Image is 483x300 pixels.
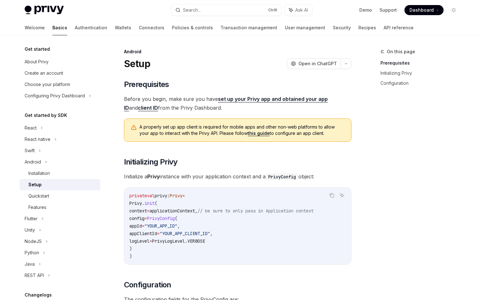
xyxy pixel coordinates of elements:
span: config [129,216,144,221]
a: Welcome [25,20,45,35]
span: ( [155,200,157,206]
span: Privy. [129,200,144,206]
button: Open in ChatGPT [287,58,341,69]
a: User management [285,20,325,35]
span: = [147,208,150,214]
div: Choose your platform [25,81,70,88]
span: "YOUR_APP_CLIENT_ID" [160,231,210,236]
span: Configuration [124,280,171,290]
div: REST API [25,272,44,279]
span: = [144,216,147,221]
span: context [129,208,147,214]
a: Demo [359,7,372,13]
a: Quickstart [20,190,100,202]
h1: Setup [124,58,150,69]
span: private [129,193,147,199]
a: Initializing Privy [380,68,464,78]
div: Flutter [25,215,38,222]
div: Java [25,260,35,268]
div: Search... [183,6,201,14]
a: Recipes [358,20,376,35]
a: API reference [384,20,414,35]
code: PrivyConfig [266,173,298,180]
a: Connectors [139,20,164,35]
a: Basics [52,20,67,35]
span: "YOUR_APP_ID" [144,223,177,229]
button: Toggle dark mode [449,5,459,15]
a: set up your Privy app and obtained your app ID [124,96,328,111]
span: val [147,193,155,199]
a: Security [333,20,351,35]
span: ( [175,216,177,221]
div: Quickstart [28,192,49,200]
span: = [182,193,185,199]
a: About Privy [20,56,100,67]
span: = [142,223,144,229]
h5: Get started by SDK [25,112,67,119]
div: Installation [28,170,50,177]
span: Before you begin, make sure you have and from the Privy Dashboard. [124,95,351,112]
span: ) [129,253,132,259]
div: Python [25,249,39,257]
img: light logo [25,6,64,14]
span: Initializing Privy [124,157,178,167]
span: , [210,231,213,236]
a: Configuration [380,78,464,88]
button: Ask AI [285,4,312,16]
span: Open in ChatGPT [298,61,337,67]
div: Swift [25,147,35,154]
div: Android [124,49,351,55]
span: On this page [387,48,415,55]
span: = [157,231,160,236]
a: Prerequisites [380,58,464,68]
div: NodeJS [25,238,42,245]
div: Configuring Privy Dashboard [25,92,85,100]
span: init [144,200,155,206]
span: Ask AI [295,7,308,13]
div: Create an account [25,69,63,77]
div: React [25,124,37,132]
a: Choose your platform [20,79,100,90]
span: Prerequisites [124,79,169,89]
strong: Privy [147,173,160,180]
a: Setup [20,179,100,190]
span: = [150,238,152,244]
a: Authentication [75,20,107,35]
a: Policies & controls [172,20,213,35]
a: Transaction management [221,20,277,35]
span: Initialize a instance with your application context and a object: [124,172,351,181]
div: Android [25,158,41,166]
a: client ID [138,105,158,111]
div: About Privy [25,58,49,66]
div: Setup [28,181,42,188]
span: // be sure to only pass in Application context [197,208,314,214]
span: appId [129,223,142,229]
span: Ctrl K [268,8,278,13]
a: Dashboard [404,5,444,15]
span: Dashboard [409,7,434,13]
div: Unity [25,226,35,234]
h5: Changelogs [25,291,52,299]
span: privy: [155,193,170,199]
div: React native [25,136,50,143]
button: Ask AI [338,191,346,199]
a: Wallets [115,20,131,35]
span: applicationContext, [150,208,197,214]
span: ) [129,246,132,251]
span: , [177,223,180,229]
span: PrivyLogLevel.VERBOSE [152,238,205,244]
span: A properly set up app client is required for mobile apps and other non-web platforms to allow you... [139,124,345,136]
span: PrivyConfig [147,216,175,221]
span: appClientId [129,231,157,236]
svg: Warning [131,124,137,131]
a: Create an account [20,67,100,79]
a: Installation [20,168,100,179]
a: Features [20,202,100,213]
button: Copy the contents from the code block [328,191,336,199]
h5: Get started [25,45,50,53]
span: logLevel [129,238,150,244]
span: Privy [170,193,182,199]
div: Features [28,204,46,211]
a: this guide [248,130,270,136]
button: Search...CtrlK [171,4,281,16]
